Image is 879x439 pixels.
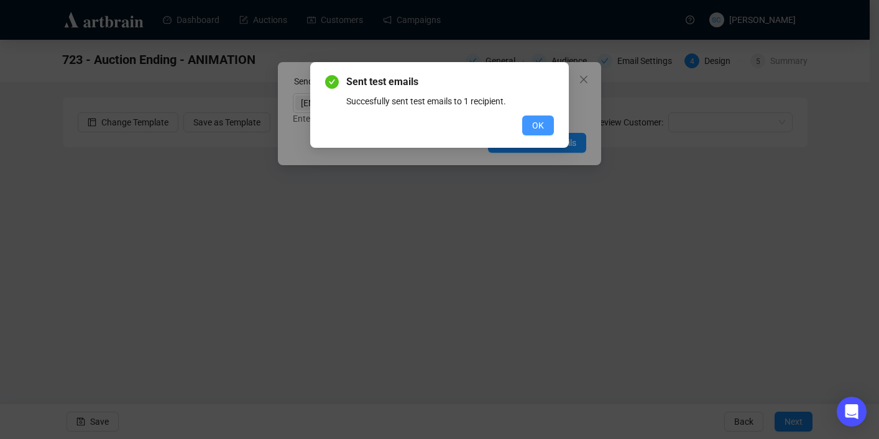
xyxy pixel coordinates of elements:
[325,75,339,89] span: check-circle
[532,119,544,132] span: OK
[346,94,554,108] div: Succesfully sent test emails to 1 recipient.
[346,75,554,89] span: Sent test emails
[522,115,554,135] button: OK
[837,397,867,427] div: Open Intercom Messenger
